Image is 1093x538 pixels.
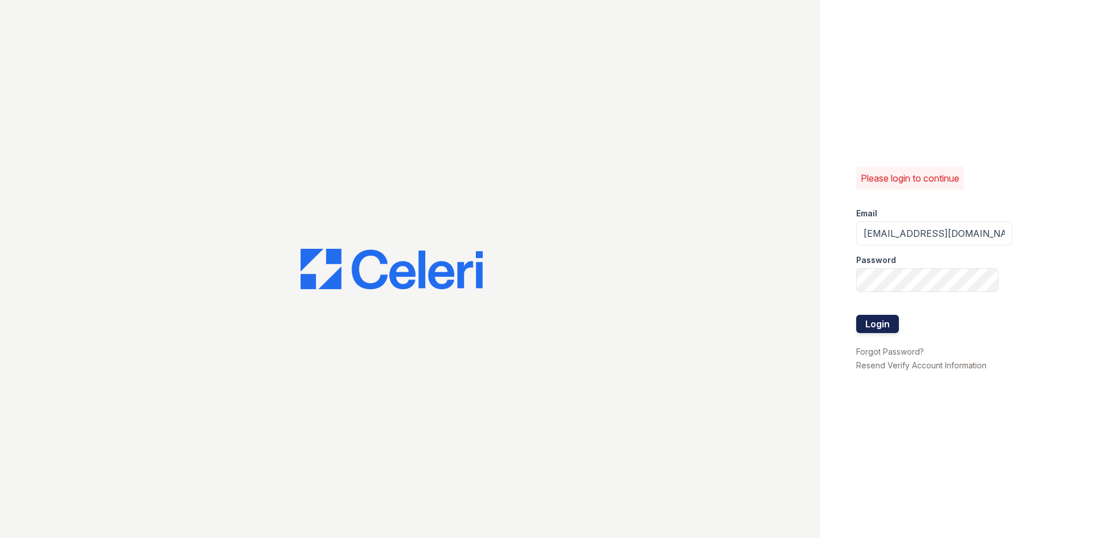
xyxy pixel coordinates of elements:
a: Resend Verify Account Information [856,360,987,370]
img: CE_Logo_Blue-a8612792a0a2168367f1c8372b55b34899dd931a85d93a1a3d3e32e68fde9ad4.png [301,249,483,290]
p: Please login to continue [861,171,959,185]
a: Forgot Password? [856,347,924,356]
button: Login [856,315,899,333]
label: Email [856,208,877,219]
label: Password [856,254,896,266]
